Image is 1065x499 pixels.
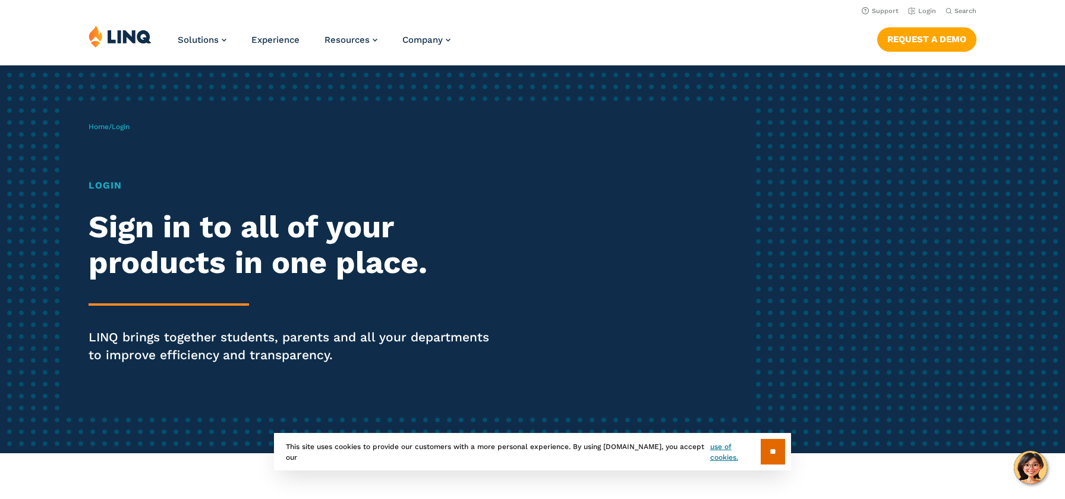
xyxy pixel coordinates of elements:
[324,34,377,45] a: Resources
[274,433,791,470] div: This site uses cookies to provide our customers with a more personal experience. By using [DOMAIN...
[89,209,499,281] h2: Sign in to all of your products in one place.
[877,27,976,51] a: Request a Demo
[89,178,499,193] h1: Login
[178,25,450,64] nav: Primary Navigation
[89,25,152,48] img: LINQ | K‑12 Software
[946,7,976,15] button: Open Search Bar
[402,34,450,45] a: Company
[89,123,109,131] a: Home
[89,123,130,131] span: /
[908,7,936,15] a: Login
[1014,451,1047,484] button: Hello, have a question? Let’s chat.
[178,34,219,45] span: Solutions
[862,7,899,15] a: Support
[877,25,976,51] nav: Button Navigation
[112,123,130,131] span: Login
[324,34,370,45] span: Resources
[89,328,499,364] p: LINQ brings together students, parents and all your departments to improve efficiency and transpa...
[402,34,443,45] span: Company
[710,441,761,463] a: use of cookies.
[178,34,226,45] a: Solutions
[251,34,300,45] a: Experience
[954,7,976,15] span: Search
